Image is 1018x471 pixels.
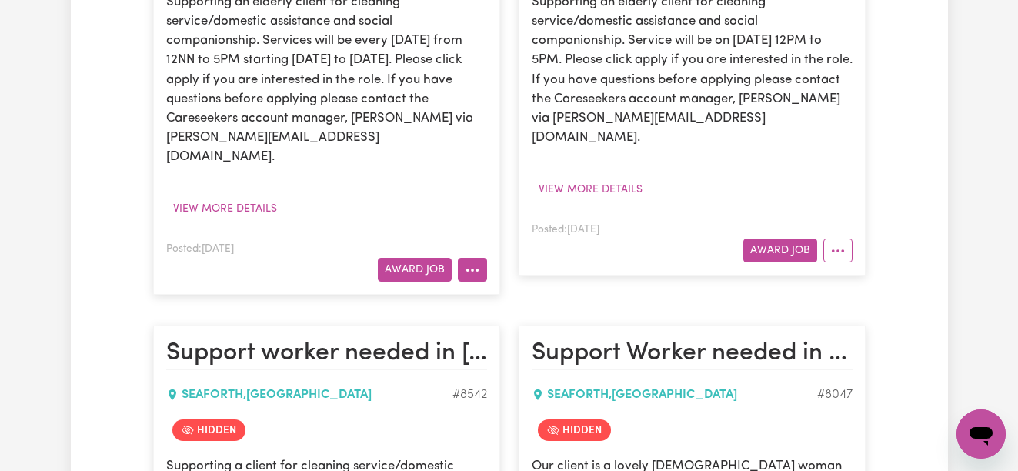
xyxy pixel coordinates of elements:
button: More options [823,239,853,262]
div: Job ID #8542 [452,386,487,404]
button: Award Job [743,239,817,262]
span: Posted: [DATE] [166,244,234,254]
button: View more details [166,197,284,221]
span: Job is hidden [538,419,611,441]
button: More options [458,258,487,282]
span: Job is hidden [172,419,245,441]
div: SEAFORTH , [GEOGRAPHIC_DATA] [166,386,452,404]
div: SEAFORTH , [GEOGRAPHIC_DATA] [532,386,817,404]
button: Award Job [378,258,452,282]
h2: Support Worker needed in Seaforth, NSW [532,339,853,369]
iframe: Button to launch messaging window [956,409,1006,459]
div: Job ID #8047 [817,386,853,404]
span: Posted: [DATE] [532,225,599,235]
button: View more details [532,178,649,202]
h2: Support worker needed in Seaforth, NSW [166,339,487,369]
